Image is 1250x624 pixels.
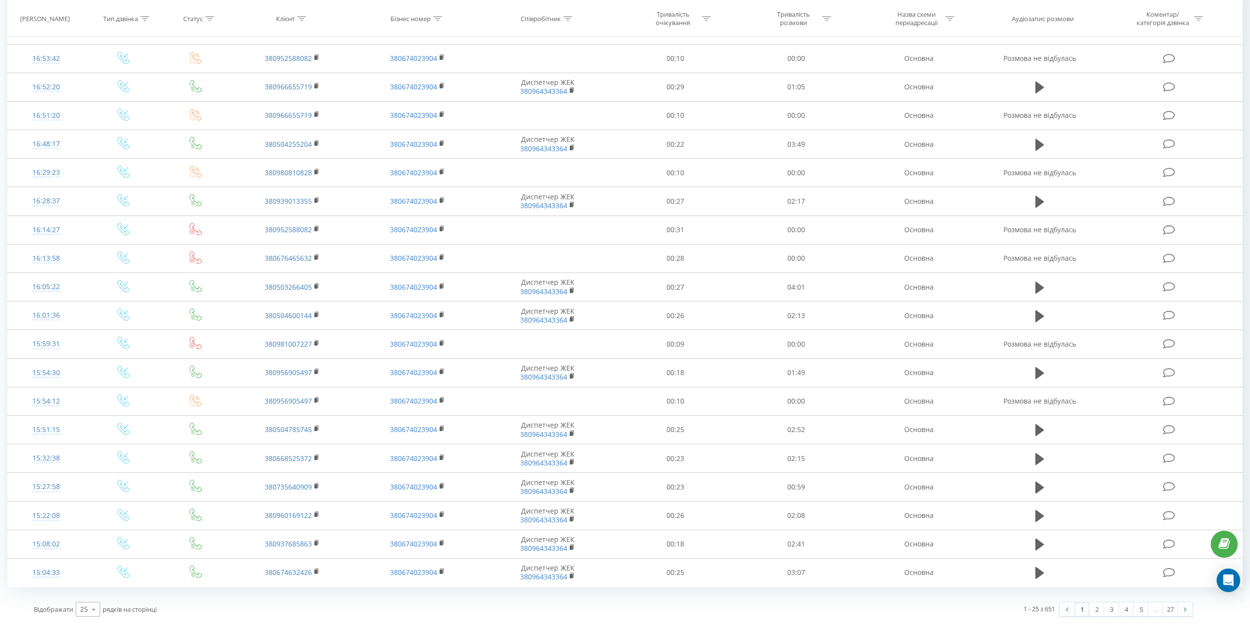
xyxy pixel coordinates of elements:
[615,473,736,501] td: 00:23
[736,558,856,587] td: 03:07
[390,282,437,292] a: 380674023904
[520,315,567,325] a: 380964343364
[1003,54,1076,63] span: Розмова не відбулась
[856,301,981,330] td: Основна
[20,14,70,23] div: [PERSON_NAME]
[265,225,312,234] a: 380952588082
[390,82,437,91] a: 380674023904
[615,415,736,444] td: 00:25
[103,14,138,23] div: Тип дзвінка
[80,604,88,614] div: 25
[183,14,203,23] div: Статус
[520,430,567,439] a: 380964343364
[390,14,431,23] div: Бізнес номер
[615,187,736,216] td: 00:27
[736,501,856,530] td: 02:08
[736,101,856,130] td: 00:00
[265,568,312,577] a: 380674632426
[480,558,615,587] td: Диспетчер ЖЕК
[615,130,736,159] td: 00:22
[856,501,981,530] td: Основна
[856,73,981,101] td: Основна
[736,273,856,301] td: 04:01
[480,130,615,159] td: Диспетчер ЖЕК
[856,187,981,216] td: Основна
[265,110,312,120] a: 380966655719
[856,244,981,272] td: Основна
[265,253,312,263] a: 380676465632
[18,49,75,68] div: 16:53:42
[736,244,856,272] td: 00:00
[856,473,981,501] td: Основна
[265,339,312,349] a: 380981007227
[390,425,437,434] a: 380674023904
[767,10,820,27] div: Тривалість розмови
[103,605,157,614] span: рядків на сторінці
[736,473,856,501] td: 00:59
[276,14,295,23] div: Клієнт
[520,487,567,496] a: 380964343364
[390,368,437,377] a: 380674023904
[390,454,437,463] a: 380674023904
[520,144,567,153] a: 380964343364
[480,473,615,501] td: Диспетчер ЖЕК
[480,301,615,330] td: Диспетчер ЖЕК
[18,106,75,125] div: 16:51:20
[736,330,856,358] td: 00:00
[520,287,567,296] a: 380964343364
[615,444,736,473] td: 00:23
[265,482,312,491] a: 380735640909
[521,14,561,23] div: Співробітник
[265,282,312,292] a: 380503266405
[480,501,615,530] td: Диспетчер ЖЕК
[736,415,856,444] td: 02:52
[856,101,981,130] td: Основна
[615,530,736,558] td: 00:18
[18,163,75,182] div: 16:29:23
[736,44,856,73] td: 00:00
[736,358,856,387] td: 01:49
[480,530,615,558] td: Диспетчер ЖЕК
[615,73,736,101] td: 00:29
[390,482,437,491] a: 380674023904
[265,139,312,149] a: 380504255204
[520,572,567,581] a: 380964343364
[18,563,75,582] div: 15:04:33
[1075,602,1089,616] a: 1
[615,216,736,244] td: 00:31
[265,311,312,320] a: 380504600144
[265,82,312,91] a: 380966655719
[520,29,567,39] a: 380964343364
[1134,10,1192,27] div: Коментар/категорія дзвінка
[615,387,736,415] td: 00:10
[736,73,856,101] td: 01:05
[856,415,981,444] td: Основна
[1163,602,1178,616] a: 27
[520,515,567,524] a: 380964343364
[265,368,312,377] a: 380956905497
[265,539,312,548] a: 380937685863
[615,358,736,387] td: 00:18
[18,191,75,211] div: 16:28:37
[615,101,736,130] td: 00:10
[34,605,73,614] span: Відображати
[520,543,567,553] a: 380964343364
[18,249,75,268] div: 16:13:58
[615,244,736,272] td: 00:28
[390,139,437,149] a: 380674023904
[18,334,75,353] div: 15:59:31
[1089,602,1104,616] a: 2
[265,454,312,463] a: 380668525372
[1003,253,1076,263] span: Розмова не відбулась
[18,506,75,525] div: 15:22:08
[856,387,981,415] td: Основна
[265,511,312,520] a: 380960169122
[390,253,437,263] a: 380674023904
[647,10,699,27] div: Тривалість очікування
[1104,602,1119,616] a: 3
[1003,110,1076,120] span: Розмова не відбулась
[615,301,736,330] td: 00:26
[1217,569,1240,592] div: Open Intercom Messenger
[856,530,981,558] td: Основна
[480,73,615,101] td: Диспетчер ЖЕК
